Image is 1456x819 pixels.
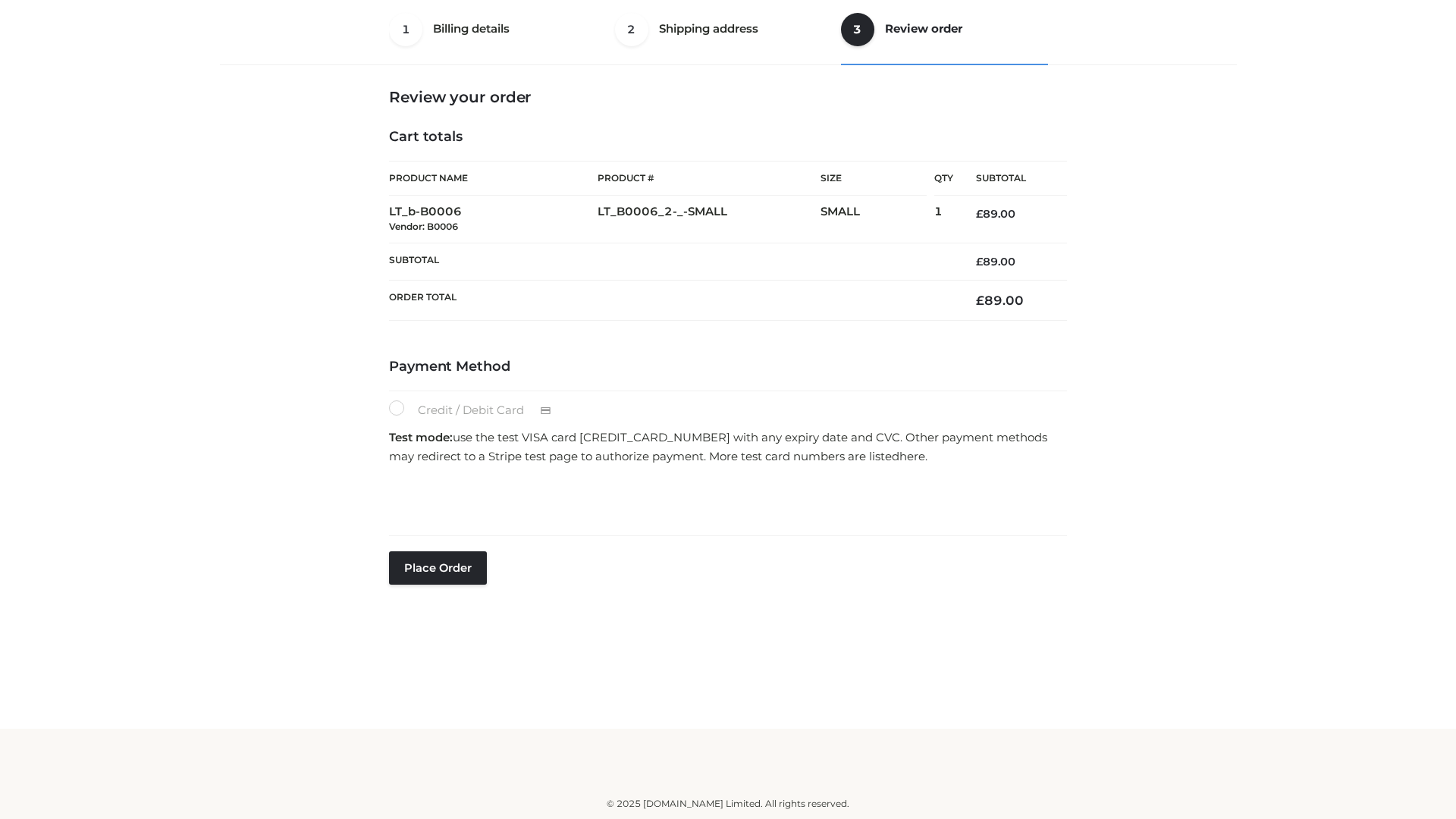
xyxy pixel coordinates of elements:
span: £ [976,255,983,268]
span: £ [976,293,984,308]
h4: Cart totals [389,129,1067,146]
bdi: 89.00 [976,255,1015,268]
small: Vendor: B0006 [389,221,458,232]
h4: Payment Method [389,359,1067,375]
bdi: 89.00 [976,207,1015,221]
th: Qty [934,161,953,196]
th: Order Total [389,281,953,321]
span: £ [976,207,983,221]
h3: Review your order [389,88,1067,106]
th: Product # [598,161,821,196]
div: © 2025 [DOMAIN_NAME] Limited. All rights reserved. [225,796,1231,811]
td: 1 [934,196,953,243]
td: LT_b-B0006 [389,196,598,243]
iframe: Secure payment input frame [386,471,1064,526]
td: SMALL [821,196,934,243]
p: use the test VISA card [CREDIT_CARD_NUMBER] with any expiry date and CVC. Other payment methods m... [389,428,1067,466]
bdi: 89.00 [976,293,1024,308]
a: here [899,449,925,463]
button: Place order [389,551,487,585]
td: LT_B0006_2-_-SMALL [598,196,821,243]
th: Size [821,162,927,196]
th: Product Name [389,161,598,196]
img: Credit / Debit Card [532,402,560,420]
strong: Test mode: [389,430,453,444]
label: Credit / Debit Card [389,400,567,420]
th: Subtotal [953,162,1067,196]
th: Subtotal [389,243,953,280]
